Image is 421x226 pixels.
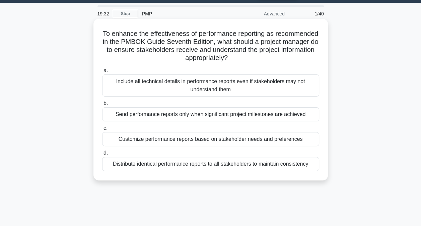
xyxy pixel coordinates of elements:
span: b. [103,100,108,106]
div: Advanced [230,7,289,20]
span: a. [103,67,108,73]
div: Send performance reports only when significant project milestones are achieved [102,107,319,121]
span: c. [103,125,108,131]
div: Include all technical details in performance reports even if stakeholders may not understand them [102,74,319,97]
a: Stop [113,10,138,18]
div: 1/40 [289,7,328,20]
div: Distribute identical performance reports to all stakeholders to maintain consistency [102,157,319,171]
div: 19:32 [93,7,113,20]
div: Customize performance reports based on stakeholder needs and preferences [102,132,319,146]
div: PMP [138,7,230,20]
h5: To enhance the effectiveness of performance reporting as recommended in the PMBOK Guide Seventh E... [101,30,320,62]
span: d. [103,150,108,156]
